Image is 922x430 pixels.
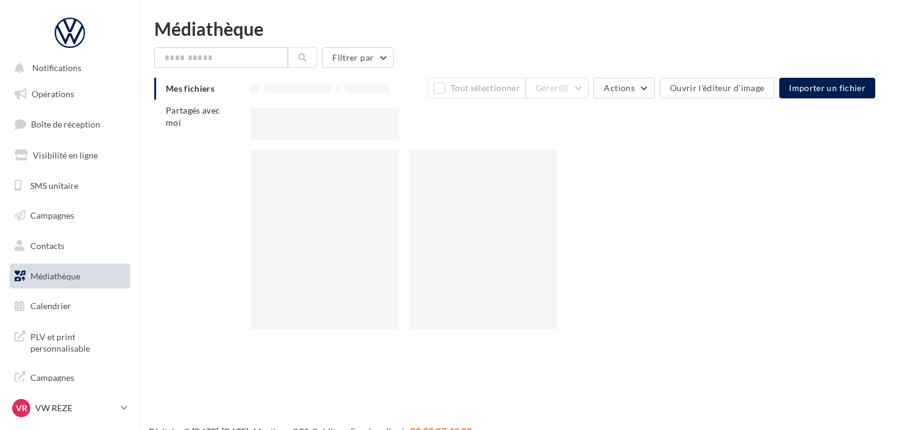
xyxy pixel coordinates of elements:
a: Boîte de réception [7,111,132,137]
span: SMS unitaire [30,180,78,190]
button: Tout sélectionner [428,78,525,98]
span: Médiathèque [30,271,80,281]
span: VR [16,402,27,414]
a: Campagnes DataOnDemand [7,364,132,400]
span: Opérations [32,89,74,99]
a: Visibilité en ligne [7,143,132,168]
button: Importer un fichier [779,78,875,98]
a: VR VW REZE [10,397,130,420]
span: Notifications [32,63,81,73]
button: Actions [593,78,654,98]
a: Calendrier [7,293,132,319]
span: PLV et print personnalisable [30,329,125,355]
span: Mes fichiers [166,83,214,94]
button: Ouvrir l'éditeur d'image [660,78,774,98]
div: Médiathèque [154,19,907,38]
a: Opérations [7,81,132,107]
span: Visibilité en ligne [33,150,98,160]
span: Importer un fichier [789,83,866,93]
span: Contacts [30,241,64,251]
span: Campagnes [30,210,74,220]
button: Filtrer par [322,47,394,68]
span: Partagés avec moi [166,105,220,128]
span: Boîte de réception [31,119,100,129]
span: Actions [604,83,634,93]
a: PLV et print personnalisable [7,324,132,360]
span: Calendrier [30,301,71,311]
a: Contacts [7,233,132,259]
button: Gérer(0) [525,78,589,98]
a: SMS unitaire [7,173,132,199]
a: Médiathèque [7,264,132,289]
a: Campagnes [7,203,132,228]
span: Campagnes DataOnDemand [30,369,125,395]
span: (0) [559,83,569,93]
p: VW REZE [35,402,116,414]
